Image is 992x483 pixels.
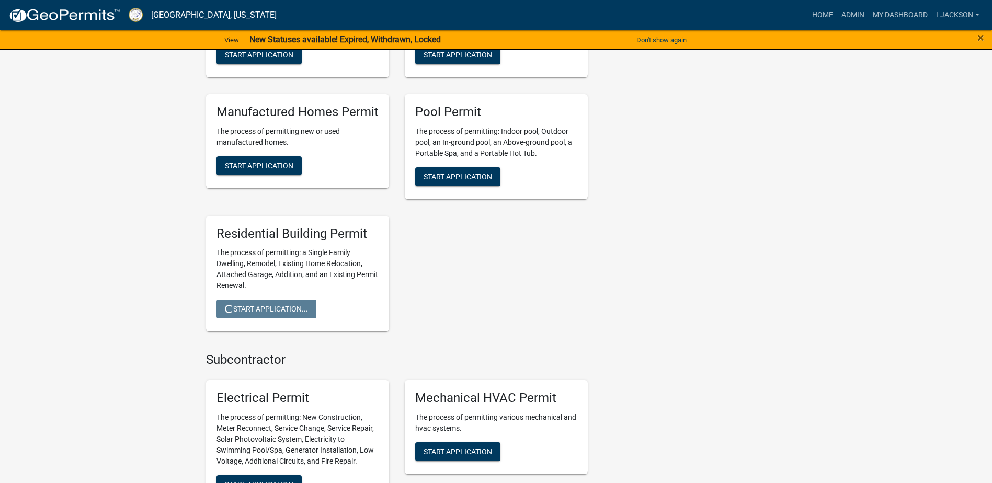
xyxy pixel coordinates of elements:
span: Start Application [225,50,293,59]
span: Start Application [424,50,492,59]
button: Start Application [415,442,500,461]
a: Admin [837,5,869,25]
h5: Residential Building Permit [216,226,379,241]
button: Don't show again [632,31,691,49]
h4: Subcontractor [206,352,588,367]
span: Start Application... [225,305,308,313]
button: Start Application [216,45,302,64]
p: The process of permitting: New Construction, Meter Reconnect, Service Change, Service Repair, Sol... [216,412,379,467]
button: Start Application... [216,300,316,318]
a: View [220,31,243,49]
span: × [977,30,984,45]
h5: Mechanical HVAC Permit [415,390,577,406]
span: Start Application [225,161,293,169]
p: The process of permitting new or used manufactured homes. [216,126,379,148]
strong: New Statuses available! Expired, Withdrawn, Locked [249,34,441,44]
button: Close [977,31,984,44]
span: Start Application [424,172,492,180]
img: Putnam County, Georgia [129,8,143,22]
p: The process of permitting various mechanical and hvac systems. [415,412,577,434]
a: My Dashboard [869,5,932,25]
h5: Pool Permit [415,105,577,120]
button: Start Application [216,156,302,175]
h5: Electrical Permit [216,390,379,406]
p: The process of permitting: Indoor pool, Outdoor pool, an In-ground pool, an Above-ground pool, a ... [415,126,577,159]
span: Start Application [424,447,492,456]
button: Start Application [415,45,500,64]
a: ljackson [932,5,984,25]
button: Start Application [415,167,500,186]
a: Home [808,5,837,25]
p: The process of permitting: a Single Family Dwelling, Remodel, Existing Home Relocation, Attached ... [216,247,379,291]
h5: Manufactured Homes Permit [216,105,379,120]
a: [GEOGRAPHIC_DATA], [US_STATE] [151,6,277,24]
